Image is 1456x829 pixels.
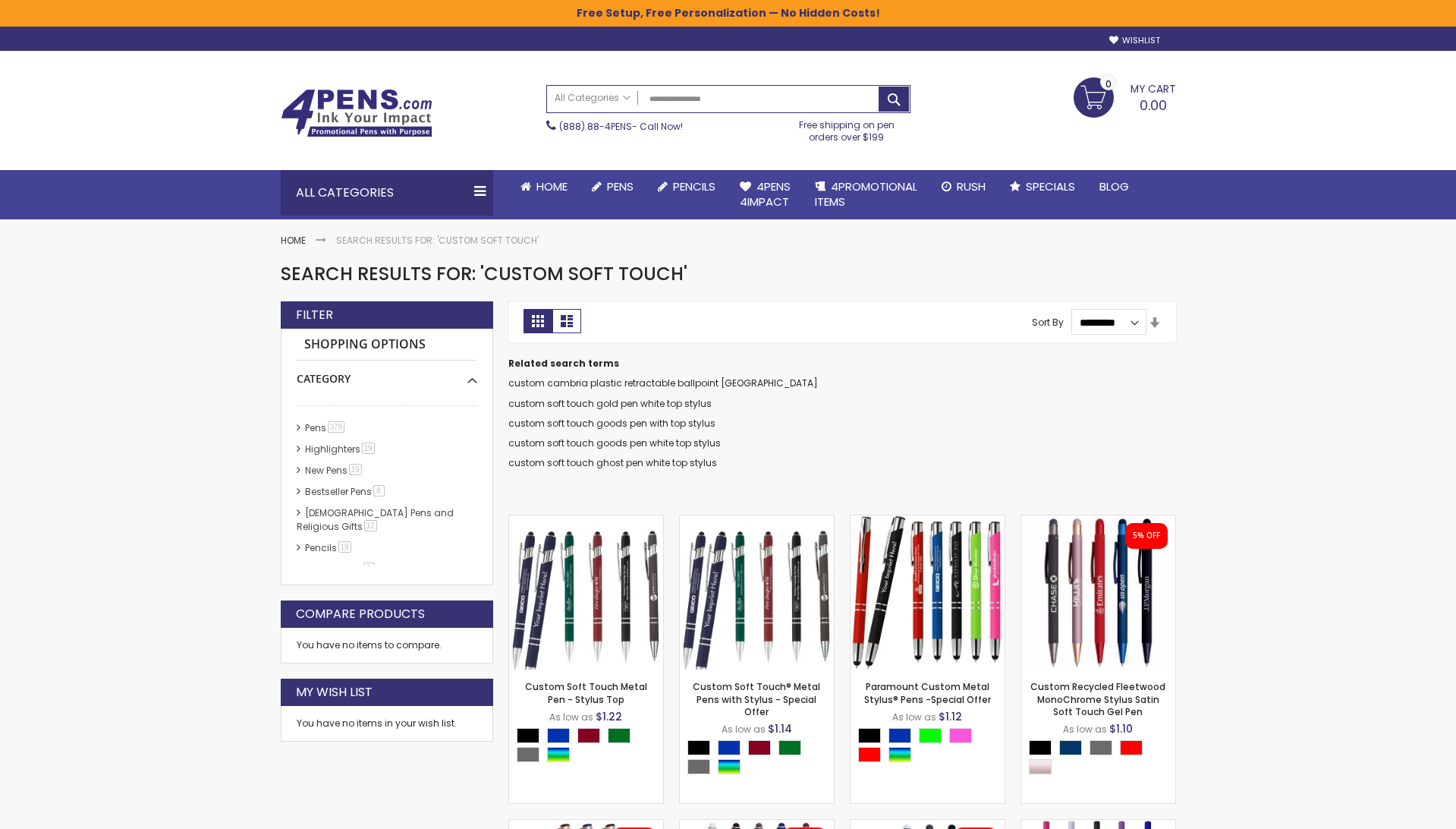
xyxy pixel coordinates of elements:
[1021,515,1175,670] img: Custom Recycled Fleetwood MonoChrome Stylus Satin Soft Touch Gel Pen
[525,680,647,705] a: Custom Soft Touch Metal Pen - Stylus Top
[281,234,306,247] a: Home
[508,377,818,389] a: custom cambria plastic retractable ballpoint [GEOGRAPHIC_DATA]
[524,309,552,333] strong: Grid
[646,170,728,203] a: Pencils
[281,170,493,216] div: All Categories
[748,740,771,755] div: Burgundy
[559,120,632,133] a: (888) 88-4PENS
[607,178,634,194] span: Pens
[580,170,646,203] a: Pens
[728,170,803,219] a: 4Pens4impact
[508,417,715,430] a: custom soft touch goods pen with top stylus
[718,740,741,755] div: Blue
[297,717,477,730] div: You have no items in your wish list.
[296,307,333,323] strong: Filter
[1029,740,1175,778] div: Select A Color
[680,515,834,670] img: Custom Soft Touch® Metal Pens with Stylus - Special Offer
[1074,77,1176,115] a: 0.00 0
[783,113,910,143] div: Free shipping on pen orders over $199
[608,728,631,743] div: Green
[363,563,375,574] span: 8
[1133,531,1160,541] div: 5% OFF
[296,684,373,701] strong: My Wish List
[858,728,1005,766] div: Select A Color
[362,443,375,454] span: 19
[555,92,631,104] span: All Categories
[1090,740,1112,755] div: Grey
[373,485,385,496] span: 8
[549,711,593,723] span: As low as
[281,89,432,137] img: 4Pens Custom Pens and Promotional Products
[596,709,622,724] span: $1.22
[517,728,663,766] div: Select A Color
[301,421,351,434] a: Pens379
[768,721,792,736] span: $1.14
[1030,680,1165,717] a: Custom Recycled Fleetwood MonoChrome Stylus Satin Soft Touch Gel Pen
[687,759,710,774] div: Grey
[1063,723,1107,736] span: As low as
[301,563,380,575] a: hp-featured8
[1109,35,1160,46] a: Wishlist
[858,747,881,762] div: Red
[1109,721,1133,736] span: $1.10
[1087,170,1141,203] a: Blog
[858,728,881,743] div: Black
[815,178,917,210] span: 4PROMOTIONAL ITEMS
[892,711,936,723] span: As low as
[508,358,1176,370] dt: Related search terms
[509,515,663,670] img: Custom Soft Touch Metal Pen - Stylus Top
[297,329,477,361] strong: Shopping Options
[939,709,962,724] span: $1.12
[929,170,998,203] a: Rush
[517,747,539,762] div: Grey
[297,361,477,386] div: Category
[547,747,570,762] div: Assorted
[778,740,801,755] div: Green
[508,456,717,469] a: custom soft touch ghost pen white top stylus
[693,680,820,717] a: Custom Soft Touch® Metal Pens with Stylus - Special Offer
[1140,96,1167,115] span: 0.00
[508,170,580,203] a: Home
[1029,740,1052,755] div: Black
[1105,77,1112,91] span: 0
[740,178,791,210] span: 4Pens 4impact
[687,740,710,755] div: Black
[864,680,991,705] a: Paramount Custom Metal Stylus® Pens -Special Offer
[301,541,357,554] a: Pencils19
[722,723,766,736] span: As low as
[957,178,986,194] span: Rush
[338,541,351,553] span: 19
[718,759,741,774] div: Assorted
[851,515,1005,670] img: Paramount Custom Metal Stylus® Pens -Special Offer
[803,170,929,219] a: 4PROMOTIONALITEMS
[301,443,380,455] a: Highlighters19
[508,397,712,410] a: custom soft touch gold pen white top stylus
[328,421,345,433] span: 379
[680,515,834,528] a: Custom Soft Touch® Metal Pens with Stylus - Special Offer
[919,728,942,743] div: Lime Green
[851,515,1005,528] a: Paramount Custom Metal Stylus® Pens -Special Offer
[364,520,377,531] span: 12
[888,728,911,743] div: Blue
[296,606,425,623] strong: Compare Products
[888,747,911,762] div: Assorted
[517,728,539,743] div: Black
[949,728,972,743] div: Pink
[1032,316,1064,329] label: Sort By
[281,628,493,664] div: You have no items to compare.
[336,234,539,247] strong: Search results for: 'Custom Soft Touch'
[1026,178,1075,194] span: Specials
[673,178,715,194] span: Pencils
[301,464,367,477] a: New Pens19
[1099,178,1129,194] span: Blog
[281,261,687,286] span: Search results for: 'Custom Soft Touch'
[1120,740,1143,755] div: Red
[1059,740,1082,755] div: Navy Blue
[559,120,683,133] span: - Call Now!
[547,86,638,111] a: All Categories
[297,506,454,533] a: [DEMOGRAPHIC_DATA] Pens and Religious Gifts12
[547,728,570,743] div: Blue
[349,464,362,475] span: 19
[998,170,1087,203] a: Specials
[508,437,721,449] a: custom soft touch goods pen white top stylus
